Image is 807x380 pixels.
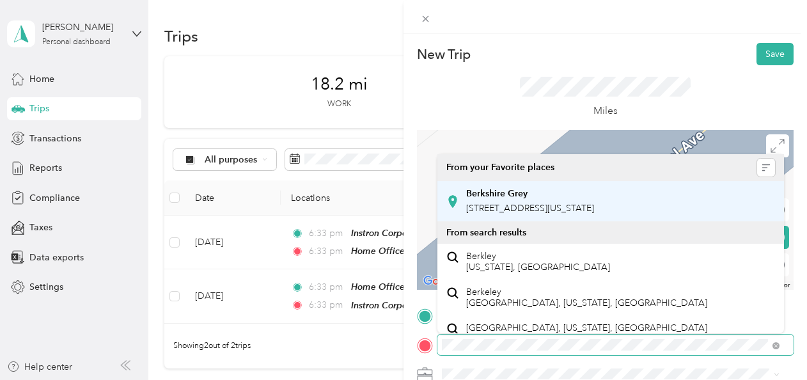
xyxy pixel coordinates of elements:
span: Berkeley [GEOGRAPHIC_DATA], [US_STATE], [GEOGRAPHIC_DATA] [466,287,707,309]
span: [STREET_ADDRESS][US_STATE] [466,203,594,214]
span: From your Favorite places [446,162,554,173]
span: Berkley [US_STATE], [GEOGRAPHIC_DATA] [466,251,610,273]
iframe: Everlance-gr Chat Button Frame [735,308,807,380]
img: Google [420,273,462,290]
p: Miles [593,103,618,119]
span: From search results [446,227,526,238]
strong: Berkshire Grey [466,188,528,200]
p: New Trip [417,45,471,63]
a: Open this area in Google Maps (opens a new window) [420,273,462,290]
button: Save [756,43,794,65]
span: [GEOGRAPHIC_DATA], [US_STATE], [GEOGRAPHIC_DATA] [466,322,707,334]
